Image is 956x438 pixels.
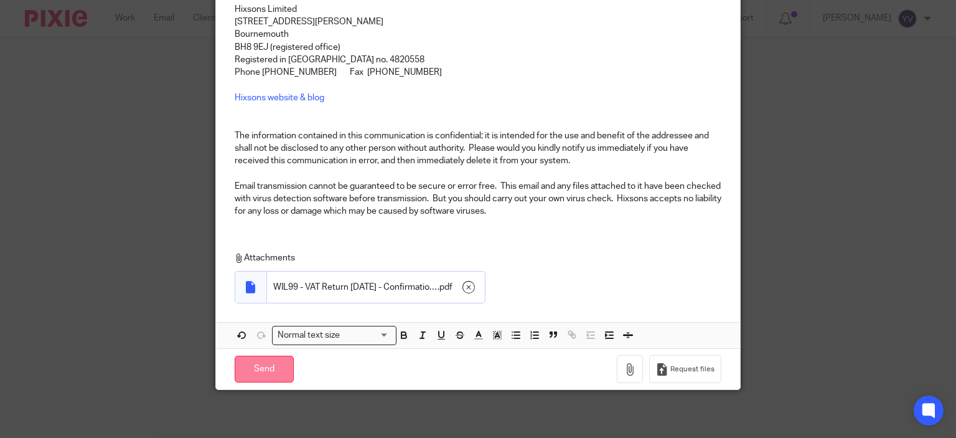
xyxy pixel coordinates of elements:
[235,28,722,40] p: Bournemouth​
[649,355,721,383] button: Request files
[235,66,722,79] p: Phone [PHONE_NUMBER] Fax [PHONE_NUMBER]
[235,54,722,66] p: Registered in [GEOGRAPHIC_DATA] no. 4820558
[235,180,722,218] p: Email transmission cannot be guaranteed to be secure or error free. This email and any files atta...
[235,130,722,168] p: The information contained in this communication is confidential; it is intended for the use and b...
[235,93,324,102] a: Hixsons website & blog
[272,326,396,345] div: Search for option
[235,16,722,28] p: [STREET_ADDRESS][PERSON_NAME]
[235,252,716,264] p: Attachments
[344,329,389,342] input: Search for option
[273,281,438,293] span: WIL99 - VAT Return [DATE] - Confirmation of submission
[267,272,485,303] div: .
[235,3,722,16] p: Hixsons Limited
[235,41,722,54] p: BH8 9EJ (registered office)
[670,364,715,374] span: Request files
[275,329,343,342] span: Normal text size
[439,281,452,293] span: pdf
[235,356,294,383] input: Send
